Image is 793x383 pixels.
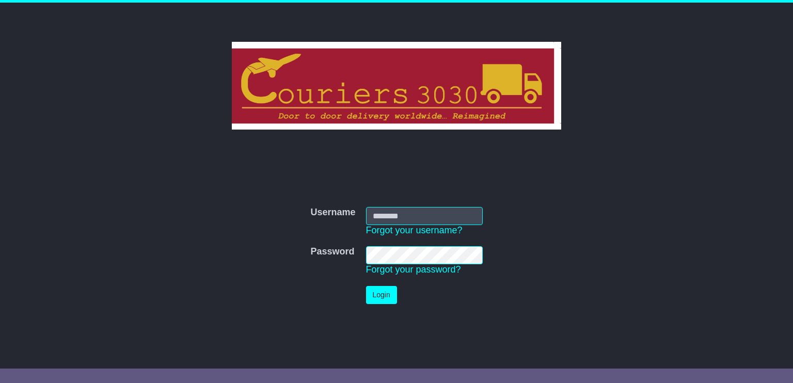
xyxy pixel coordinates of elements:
[310,246,354,258] label: Password
[366,286,397,304] button: Login
[232,42,562,130] img: Couriers 3030
[310,207,355,218] label: Username
[366,264,461,275] a: Forgot your password?
[366,225,463,235] a: Forgot your username?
